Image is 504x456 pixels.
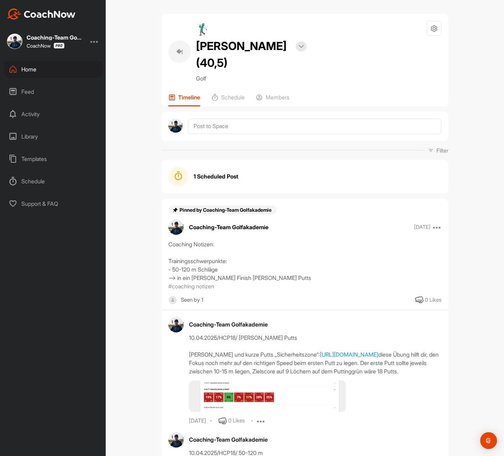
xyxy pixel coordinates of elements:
[4,83,103,100] div: Feed
[320,351,378,358] a: [URL][DOMAIN_NAME]
[168,317,184,332] img: avatar
[189,418,206,425] div: [DATE]
[168,296,177,304] img: square_default-ef6cabf814de5a2bf16c804365e32c732080f9872bdf737d349900a9daf73cf9.png
[4,195,103,212] div: Support & FAQ
[299,45,304,48] img: arrow-down
[181,296,203,304] div: Seen by 1
[266,94,289,101] p: Members
[168,240,441,282] div: Coaching Notizen: Trainingsschwerpunkte: - 50-120 m Schläge --> in ein [PERSON_NAME] Finish [PERS...
[4,105,103,123] div: Activity
[189,334,441,376] div: 10.04.2025/HCP18/ [PERSON_NAME] Putts [PERSON_NAME] und kurze Putts.„Sicherheitszone“: diese Übun...
[168,41,191,63] div: �(
[27,35,83,40] div: Coaching-Team Golfakademie
[221,94,245,101] p: Schedule
[196,21,290,71] h2: 🏌‍♂ [PERSON_NAME] (40,5)
[194,172,238,181] strong: 1 Scheduled Post
[180,207,273,213] span: Pinned by Coaching-Team Golfakademie
[168,282,214,290] p: #coaching notizen
[4,173,103,190] div: Schedule
[4,150,103,168] div: Templates
[189,380,346,412] img: media
[436,146,448,155] p: Filter
[173,207,178,213] img: pin
[189,223,268,231] p: Coaching-Team Golfakademie
[27,43,64,49] div: CoachNow
[414,224,430,231] p: [DATE]
[168,219,184,235] img: avatar
[189,320,441,329] div: Coaching-Team Golfakademie
[4,128,103,145] div: Library
[178,94,200,101] p: Timeline
[7,34,22,49] img: square_76f96ec4196c1962453f0fa417d3756b.jpg
[228,417,245,425] div: 0 Likes
[168,432,184,448] img: avatar
[189,435,441,444] div: Coaching-Team Golfakademie
[7,8,76,20] img: CoachNow
[425,296,441,304] div: 0 Likes
[54,43,64,49] img: CoachNow Pro
[196,74,307,83] p: Golf
[4,61,103,78] div: Home
[168,119,183,133] img: avatar
[480,432,497,449] div: Open Intercom Messenger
